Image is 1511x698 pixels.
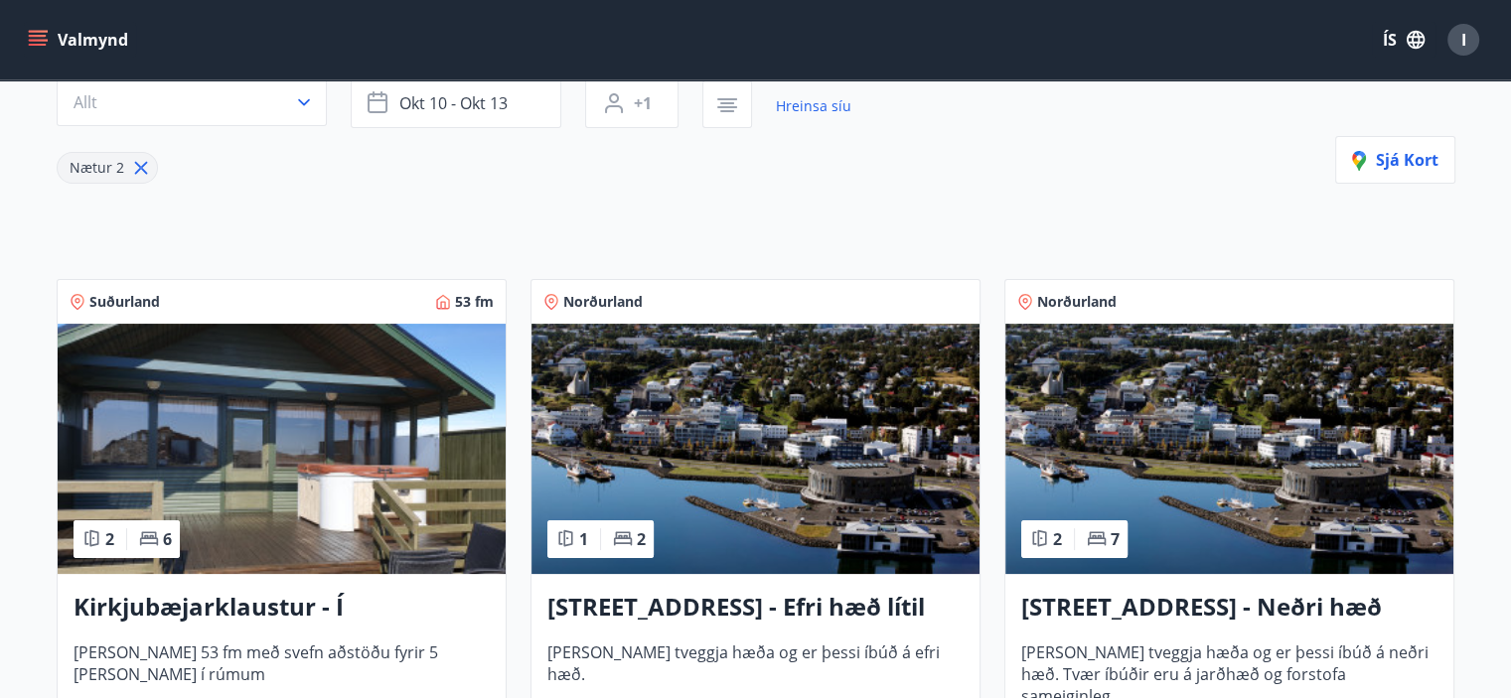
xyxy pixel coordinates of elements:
[58,324,506,574] img: Paella dish
[105,528,114,550] span: 2
[1053,528,1062,550] span: 2
[74,91,97,113] span: Allt
[74,590,490,626] h3: Kirkjubæjarklaustur - Í [PERSON_NAME] Hæðargarðs
[579,528,588,550] span: 1
[531,324,980,574] img: Paella dish
[89,292,160,312] span: Suðurland
[24,22,136,58] button: menu
[637,528,646,550] span: 2
[57,152,158,184] div: Nætur 2
[455,292,494,312] span: 53 fm
[776,84,851,128] a: Hreinsa síu
[1335,136,1455,184] button: Sjá kort
[547,590,964,626] h3: [STREET_ADDRESS] - Efri hæð lítil íbúð 2
[1461,29,1466,51] span: I
[1021,590,1437,626] h3: [STREET_ADDRESS] - Neðri hæð íbúð 3
[1352,149,1438,171] span: Sjá kort
[1037,292,1117,312] span: Norðurland
[351,78,561,128] button: okt 10 - okt 13
[1372,22,1435,58] button: ÍS
[163,528,172,550] span: 6
[634,92,652,114] span: +1
[563,292,643,312] span: Norðurland
[1111,528,1120,550] span: 7
[57,78,327,126] button: Allt
[399,92,508,114] span: okt 10 - okt 13
[1439,16,1487,64] button: I
[585,78,679,128] button: +1
[70,158,124,177] span: Nætur 2
[1005,324,1453,574] img: Paella dish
